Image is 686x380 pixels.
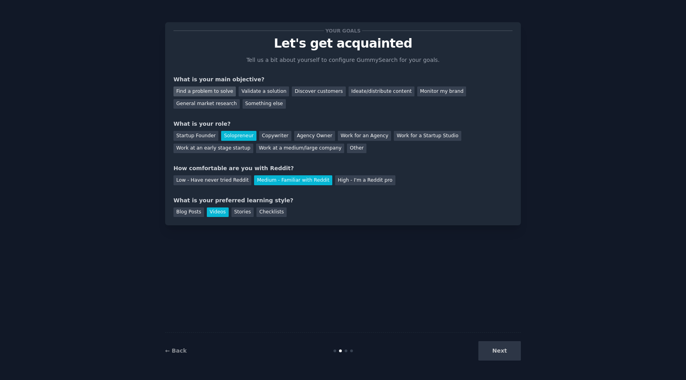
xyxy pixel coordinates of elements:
div: Medium - Familiar with Reddit [254,175,332,185]
span: Your goals [324,27,362,35]
a: ← Back [165,347,187,354]
div: Work at an early stage startup [173,144,253,154]
div: Solopreneur [221,131,256,141]
div: Low - Have never tried Reddit [173,175,251,185]
div: Find a problem to solve [173,86,236,96]
p: Tell us a bit about yourself to configure GummySearch for your goals. [243,56,443,64]
div: Validate a solution [239,86,289,96]
div: What is your role? [173,120,513,128]
div: High - I'm a Reddit pro [335,175,395,185]
div: What is your main objective? [173,75,513,84]
div: Work at a medium/large company [256,144,344,154]
div: Something else [243,99,286,109]
div: Stories [231,207,254,217]
div: How comfortable are you with Reddit? [173,164,513,173]
div: Agency Owner [294,131,335,141]
div: Discover customers [292,86,345,96]
div: Work for an Agency [338,131,391,141]
div: Ideate/distribute content [349,86,414,96]
div: Other [347,144,366,154]
div: General market research [173,99,240,109]
div: Blog Posts [173,207,204,217]
div: Work for a Startup Studio [394,131,461,141]
div: Checklists [256,207,287,217]
div: Copywriter [259,131,291,141]
div: Startup Founder [173,131,218,141]
div: Monitor my brand [417,86,466,96]
div: What is your preferred learning style? [173,196,513,205]
div: Videos [207,207,229,217]
p: Let's get acquainted [173,36,513,50]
